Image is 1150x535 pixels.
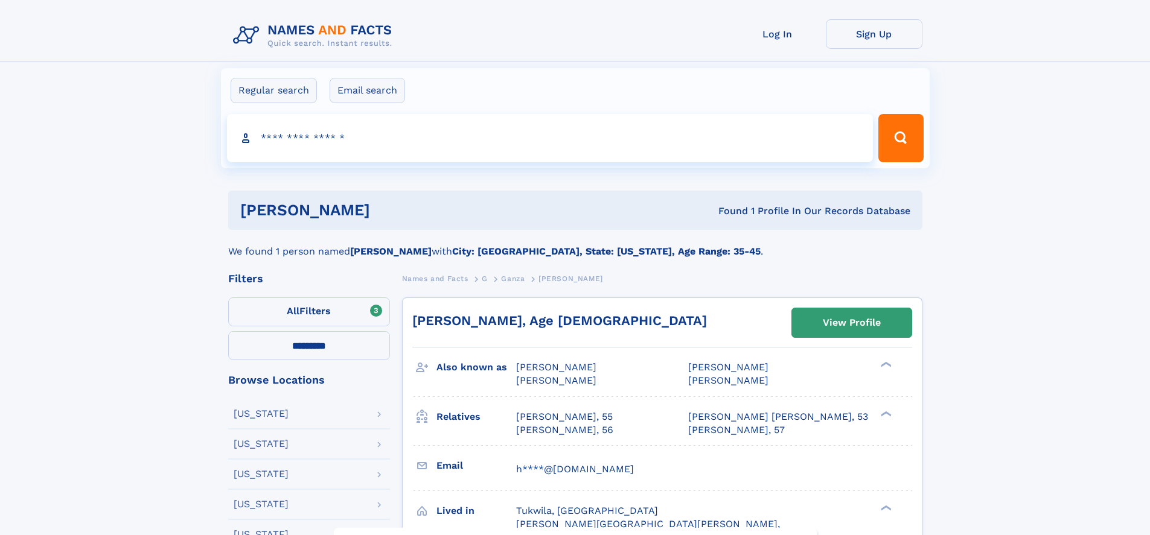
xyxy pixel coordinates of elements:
[516,361,596,373] span: [PERSON_NAME]
[228,19,402,52] img: Logo Names and Facts
[231,78,317,103] label: Regular search
[482,274,488,283] span: G
[688,361,768,373] span: [PERSON_NAME]
[878,504,892,511] div: ❯
[516,410,613,423] a: [PERSON_NAME], 55
[878,410,892,417] div: ❯
[544,204,910,218] div: Found 1 Profile In Our Records Database
[228,273,390,284] div: Filters
[402,271,468,286] a: Names and Facts
[234,439,289,449] div: [US_STATE]
[436,407,516,427] h3: Relatives
[227,114,874,162] input: search input
[287,305,299,317] span: All
[501,271,525,286] a: Ganza
[729,19,826,49] a: Log In
[878,361,892,369] div: ❯
[350,245,432,257] b: [PERSON_NAME]
[516,375,596,386] span: [PERSON_NAME]
[436,357,516,378] h3: Also known as
[228,297,390,326] label: Filters
[228,230,922,259] div: We found 1 person named with .
[688,410,868,423] a: [PERSON_NAME] [PERSON_NAME], 53
[792,308,912,337] a: View Profile
[452,245,761,257] b: City: [GEOGRAPHIC_DATA], State: [US_STATE], Age Range: 35-45
[878,114,923,162] button: Search Button
[516,505,658,516] span: Tukwila, [GEOGRAPHIC_DATA]
[688,423,785,437] a: [PERSON_NAME], 57
[516,423,613,437] a: [PERSON_NAME], 56
[330,78,405,103] label: Email search
[436,501,516,521] h3: Lived in
[538,274,603,283] span: [PERSON_NAME]
[234,469,289,479] div: [US_STATE]
[823,309,881,337] div: View Profile
[412,313,707,328] a: [PERSON_NAME], Age [DEMOGRAPHIC_DATA]
[240,203,545,218] h1: [PERSON_NAME]
[436,455,516,476] h3: Email
[501,274,525,283] span: Ganza
[234,409,289,419] div: [US_STATE]
[234,499,289,509] div: [US_STATE]
[482,271,488,286] a: G
[228,375,390,385] div: Browse Locations
[826,19,922,49] a: Sign Up
[688,375,768,386] span: [PERSON_NAME]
